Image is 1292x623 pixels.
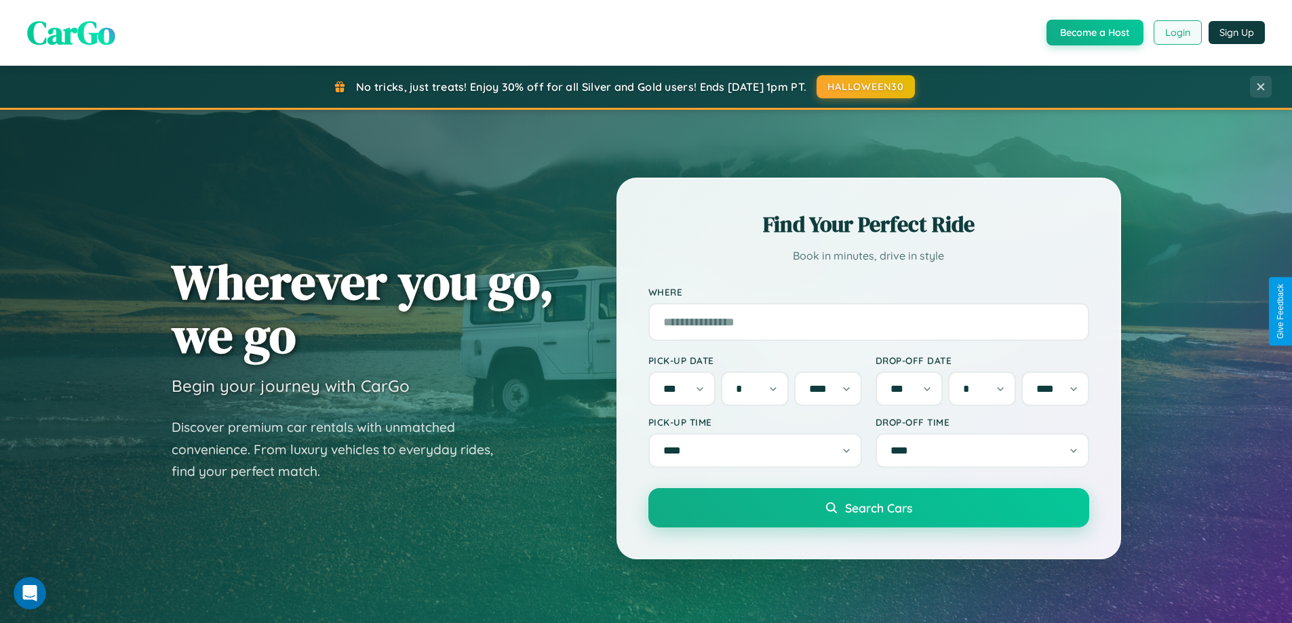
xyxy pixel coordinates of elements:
[648,416,862,428] label: Pick-up Time
[876,416,1089,428] label: Drop-off Time
[648,286,1089,298] label: Where
[14,577,46,609] iframe: Intercom live chat
[648,355,862,366] label: Pick-up Date
[1154,20,1202,45] button: Login
[648,246,1089,266] p: Book in minutes, drive in style
[172,376,410,396] h3: Begin your journey with CarGo
[648,488,1089,527] button: Search Cars
[172,416,511,483] p: Discover premium car rentals with unmatched convenience. From luxury vehicles to everyday rides, ...
[845,500,912,515] span: Search Cars
[172,255,554,362] h1: Wherever you go, we go
[1046,20,1143,45] button: Become a Host
[648,209,1089,239] h2: Find Your Perfect Ride
[356,80,806,94] span: No tricks, just treats! Enjoy 30% off for all Silver and Gold users! Ends [DATE] 1pm PT.
[1209,21,1265,44] button: Sign Up
[817,75,915,98] button: HALLOWEEN30
[27,10,115,55] span: CarGo
[1276,284,1285,339] div: Give Feedback
[876,355,1089,366] label: Drop-off Date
